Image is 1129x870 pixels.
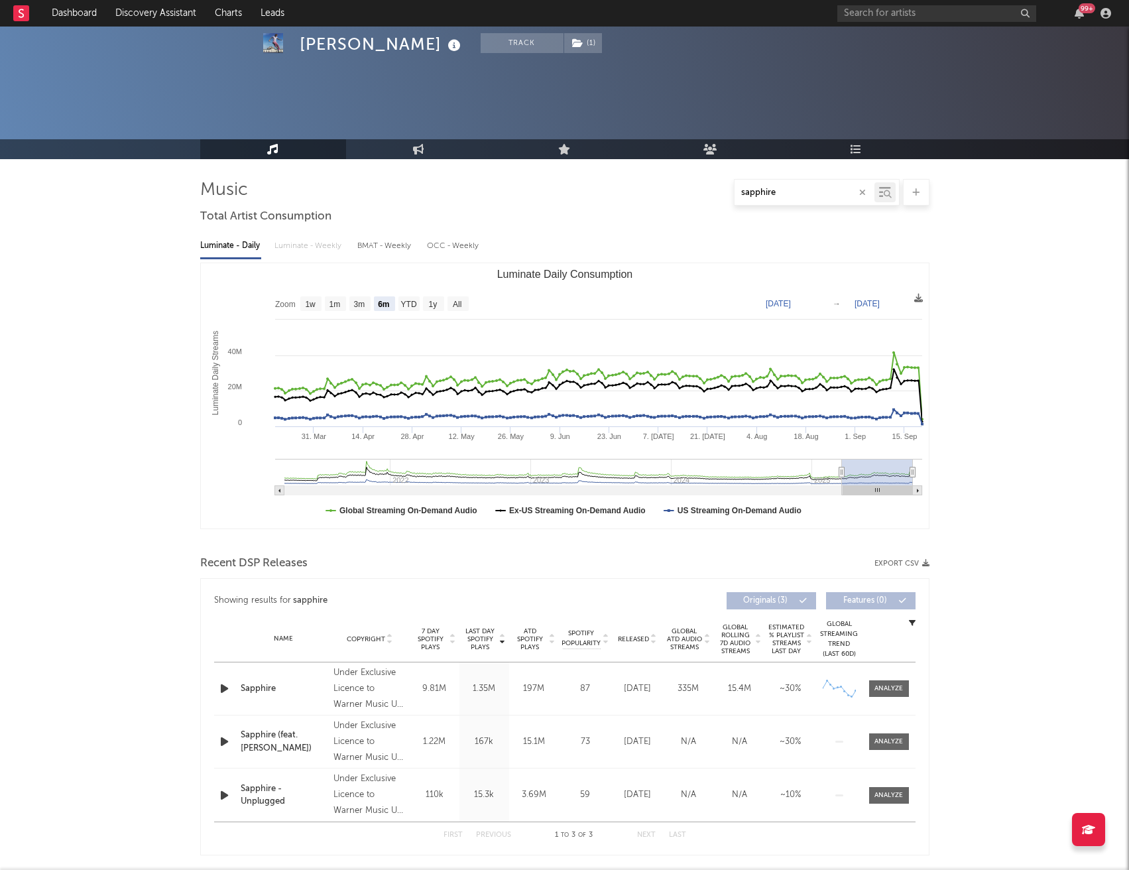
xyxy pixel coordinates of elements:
[766,299,791,308] text: [DATE]
[768,788,813,802] div: ~ 10 %
[562,788,609,802] div: 59
[241,729,327,755] a: Sapphire (feat. [PERSON_NAME])
[353,300,365,309] text: 3m
[826,592,916,609] button: Features(0)
[746,432,767,440] text: 4. Aug
[237,418,241,426] text: 0
[1075,8,1084,19] button: 99+
[497,269,632,280] text: Luminate Daily Consumption
[618,635,649,643] span: Released
[293,593,327,609] div: sapphire
[241,634,327,644] div: Name
[768,682,813,696] div: ~ 30 %
[637,832,656,839] button: Next
[597,432,621,440] text: 23. Jun
[200,209,331,225] span: Total Artist Consumption
[833,299,841,308] text: →
[227,347,241,355] text: 40M
[339,506,477,515] text: Global Streaming On-Demand Audio
[333,771,406,819] div: Under Exclusive Licence to Warner Music UK Limited, © 2025 [PERSON_NAME] Limited
[735,188,874,198] input: Search by song name or URL
[550,432,569,440] text: 9. Jun
[227,383,241,391] text: 20M
[615,788,660,802] div: [DATE]
[768,735,813,749] div: ~ 30 %
[727,592,816,609] button: Originals(3)
[892,432,917,440] text: 15. Sep
[835,597,896,605] span: Features ( 0 )
[200,556,308,572] span: Recent DSP Releases
[562,735,609,749] div: 73
[717,735,762,749] div: N/A
[615,682,660,696] div: [DATE]
[200,235,261,257] div: Luminate - Daily
[300,33,464,55] div: [PERSON_NAME]
[201,263,929,528] svg: Luminate Daily Consumption
[413,682,456,696] div: 9.81M
[768,623,805,655] span: Estimated % Playlist Streams Last Day
[666,627,703,651] span: Global ATD Audio Streams
[463,627,498,651] span: Last Day Spotify Plays
[476,832,511,839] button: Previous
[564,33,602,53] button: (1)
[677,506,801,515] text: US Streaming On-Demand Audio
[562,682,609,696] div: 87
[378,300,389,309] text: 6m
[845,432,866,440] text: 1. Sep
[413,788,456,802] div: 110k
[717,623,754,655] span: Global Rolling 7D Audio Streams
[211,331,220,415] text: Luminate Daily Streams
[717,682,762,696] div: 15.4M
[463,682,506,696] div: 1.35M
[400,432,424,440] text: 28. Apr
[819,619,859,659] div: Global Streaming Trend (Last 60D)
[347,635,385,643] span: Copyright
[837,5,1036,22] input: Search for artists
[241,782,327,808] a: Sapphire - Unplugged
[351,432,375,440] text: 14. Apr
[214,592,565,609] div: Showing results for
[497,432,524,440] text: 26. May
[452,300,461,309] text: All
[855,299,880,308] text: [DATE]
[794,432,818,440] text: 18. Aug
[512,682,556,696] div: 197M
[689,432,725,440] text: 21. [DATE]
[413,627,448,651] span: 7 Day Spotify Plays
[564,33,603,53] span: ( 1 )
[512,627,548,651] span: ATD Spotify Plays
[538,828,611,843] div: 1 3 3
[578,832,586,838] span: of
[481,33,564,53] button: Track
[448,432,475,440] text: 12. May
[642,432,674,440] text: 7. [DATE]
[561,832,569,838] span: to
[333,665,406,713] div: Under Exclusive Licence to Warner Music UK Limited, © 2025 [PERSON_NAME] Limited
[666,682,711,696] div: 335M
[301,432,326,440] text: 31. Mar
[413,735,456,749] div: 1.22M
[666,735,711,749] div: N/A
[512,788,556,802] div: 3.69M
[509,506,646,515] text: Ex-US Streaming On-Demand Audio
[463,735,506,749] div: 167k
[428,300,437,309] text: 1y
[562,629,601,649] span: Spotify Popularity
[329,300,340,309] text: 1m
[333,718,406,766] div: Under Exclusive Licence to Warner Music UK Limited, © 2025 [PERSON_NAME] Limited
[874,560,929,568] button: Export CSV
[463,788,506,802] div: 15.3k
[444,832,463,839] button: First
[717,788,762,802] div: N/A
[427,235,480,257] div: OCC - Weekly
[400,300,416,309] text: YTD
[615,735,660,749] div: [DATE]
[666,788,711,802] div: N/A
[241,682,327,696] a: Sapphire
[357,235,414,257] div: BMAT - Weekly
[275,300,296,309] text: Zoom
[735,597,796,605] span: Originals ( 3 )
